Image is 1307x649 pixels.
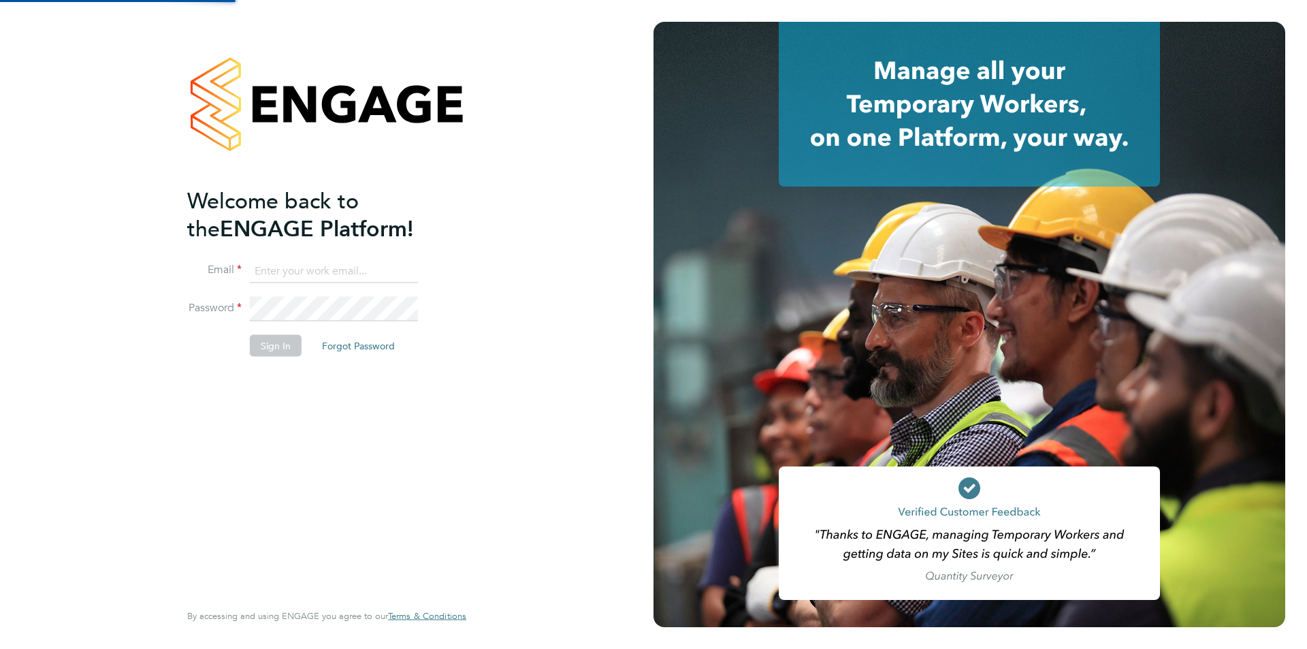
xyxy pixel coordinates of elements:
span: Terms & Conditions [388,610,466,622]
input: Enter your work email... [250,259,418,283]
label: Password [187,301,242,315]
span: Welcome back to the [187,187,359,242]
button: Forgot Password [311,335,406,357]
a: Terms & Conditions [388,611,466,622]
label: Email [187,263,242,277]
button: Sign In [250,335,302,357]
h2: ENGAGE Platform! [187,187,453,242]
span: By accessing and using ENGAGE you agree to our [187,610,466,622]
